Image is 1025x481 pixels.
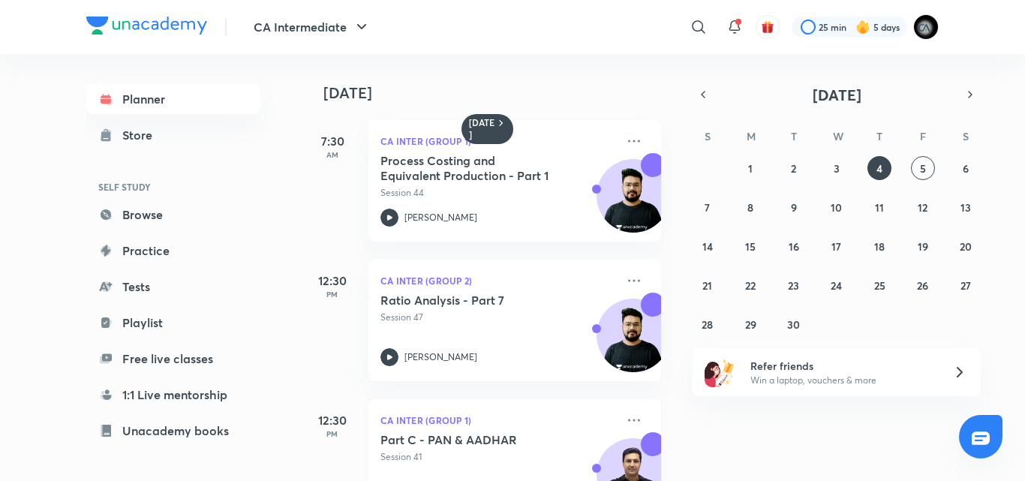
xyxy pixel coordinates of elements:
[911,195,935,219] button: September 12, 2025
[302,150,362,159] p: AM
[782,156,806,180] button: September 2, 2025
[747,200,753,215] abbr: September 8, 2025
[876,161,882,176] abbr: September 4, 2025
[380,132,616,150] p: CA Inter (Group 1)
[874,278,885,293] abbr: September 25, 2025
[875,200,884,215] abbr: September 11, 2025
[791,200,797,215] abbr: September 9, 2025
[702,239,713,254] abbr: September 14, 2025
[782,312,806,336] button: September 30, 2025
[86,236,260,266] a: Practice
[834,161,840,176] abbr: September 3, 2025
[122,126,161,144] div: Store
[86,416,260,446] a: Unacademy books
[920,161,926,176] abbr: September 5, 2025
[833,129,843,143] abbr: Wednesday
[714,84,960,105] button: [DATE]
[738,195,762,219] button: September 8, 2025
[86,17,207,38] a: Company Logo
[86,84,260,114] a: Planner
[791,161,796,176] abbr: September 2, 2025
[302,132,362,150] h5: 7:30
[380,272,616,290] p: CA Inter (Group 2)
[86,200,260,230] a: Browse
[917,278,928,293] abbr: September 26, 2025
[954,273,978,297] button: September 27, 2025
[831,278,842,293] abbr: September 24, 2025
[380,293,567,308] h5: Ratio Analysis - Part 7
[954,234,978,258] button: September 20, 2025
[323,84,676,102] h4: [DATE]
[696,273,720,297] button: September 21, 2025
[597,307,669,379] img: Avatar
[380,153,567,183] h5: Process Costing and Equivalent Production - Part 1
[867,195,891,219] button: September 11, 2025
[911,156,935,180] button: September 5, 2025
[738,273,762,297] button: September 22, 2025
[380,450,616,464] p: Session 41
[380,186,616,200] p: Session 44
[960,278,971,293] abbr: September 27, 2025
[705,129,711,143] abbr: Sunday
[86,380,260,410] a: 1:1 Live mentorship
[867,273,891,297] button: September 25, 2025
[831,239,841,254] abbr: September 17, 2025
[789,239,799,254] abbr: September 16, 2025
[86,308,260,338] a: Playlist
[738,156,762,180] button: September 1, 2025
[245,12,380,42] button: CA Intermediate
[750,374,935,387] p: Win a laptop, vouchers & more
[302,272,362,290] h5: 12:30
[787,317,800,332] abbr: September 30, 2025
[696,312,720,336] button: September 28, 2025
[86,272,260,302] a: Tests
[86,174,260,200] h6: SELF STUDY
[913,14,939,40] img: poojita Agrawal
[745,239,756,254] abbr: September 15, 2025
[747,129,756,143] abbr: Monday
[960,200,971,215] abbr: September 13, 2025
[874,239,885,254] abbr: September 18, 2025
[86,120,260,150] a: Store
[782,273,806,297] button: September 23, 2025
[954,156,978,180] button: September 6, 2025
[597,167,669,239] img: Avatar
[380,432,567,447] h5: Part C - PAN & AADHAR
[86,344,260,374] a: Free live classes
[380,311,616,324] p: Session 47
[748,161,753,176] abbr: September 1, 2025
[702,317,713,332] abbr: September 28, 2025
[825,156,849,180] button: September 3, 2025
[782,195,806,219] button: September 9, 2025
[963,161,969,176] abbr: September 6, 2025
[756,15,780,39] button: avatar
[791,129,797,143] abbr: Tuesday
[963,129,969,143] abbr: Saturday
[960,239,972,254] abbr: September 20, 2025
[469,117,495,141] h6: [DATE]
[705,357,735,387] img: referral
[825,195,849,219] button: September 10, 2025
[761,20,774,34] img: avatar
[696,234,720,258] button: September 14, 2025
[302,411,362,429] h5: 12:30
[954,195,978,219] button: September 13, 2025
[782,234,806,258] button: September 16, 2025
[380,411,616,429] p: CA Inter (Group 1)
[738,234,762,258] button: September 15, 2025
[302,290,362,299] p: PM
[745,317,756,332] abbr: September 29, 2025
[918,200,927,215] abbr: September 12, 2025
[825,234,849,258] button: September 17, 2025
[867,234,891,258] button: September 18, 2025
[404,211,477,224] p: [PERSON_NAME]
[920,129,926,143] abbr: Friday
[813,85,861,105] span: [DATE]
[788,278,799,293] abbr: September 23, 2025
[867,156,891,180] button: September 4, 2025
[705,200,710,215] abbr: September 7, 2025
[302,429,362,438] p: PM
[911,234,935,258] button: September 19, 2025
[750,358,935,374] h6: Refer friends
[876,129,882,143] abbr: Thursday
